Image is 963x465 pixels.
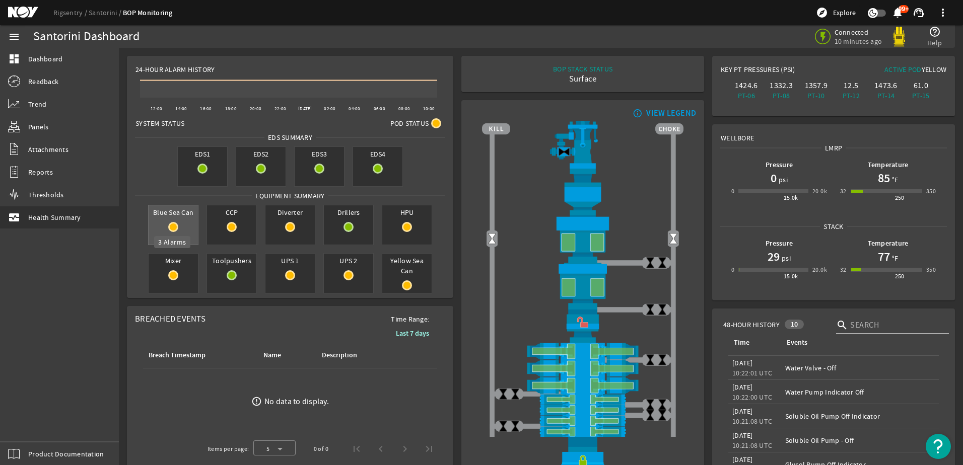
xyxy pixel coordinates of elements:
div: Santorini Dashboard [33,32,140,42]
mat-icon: support_agent [913,7,925,19]
span: Thresholds [28,190,64,200]
div: 32 [840,186,847,196]
text: 12:00 [151,106,162,112]
span: Equipment Summary [252,191,328,201]
mat-icon: error_outline [251,396,262,407]
legacy-datetime-component: [DATE] [732,407,753,416]
input: Search [850,319,941,331]
div: Breach Timestamp [147,350,250,361]
legacy-datetime-component: 10:21:08 UTC [732,417,772,426]
div: 15.0k [784,271,798,281]
img: Valve2Close.png [558,146,570,158]
text: 14:00 [175,106,187,112]
span: 10 minutes ago [835,37,882,46]
span: Stack [820,221,847,231]
button: 99+ [892,8,903,18]
span: Drillers [324,205,373,219]
img: RiserAdapter.png [482,121,683,169]
img: ValveClose.png [644,354,656,366]
div: 10 [785,320,804,329]
span: Diverter [265,205,315,219]
img: RiserConnectorUnlock.png [482,309,683,343]
div: Soluble Oil Pump - Off [785,435,935,445]
span: Product Documentation [28,449,104,459]
b: Pressure [766,160,793,170]
span: UPS 1 [265,254,315,268]
b: Pressure [766,239,793,248]
h1: 85 [878,170,890,186]
div: Time [734,337,749,348]
span: System Status [135,118,184,128]
img: Valve2Open.png [667,233,679,245]
span: Breached Events [135,314,205,324]
img: Yellowpod.svg [889,27,909,47]
img: ValveClose.png [656,257,668,269]
span: °F [890,253,899,263]
div: 12.5 [836,81,866,91]
span: CCP [207,205,256,219]
div: PT-14 [870,91,901,101]
img: ValveClose.png [644,399,656,411]
div: Water Pump Indicator Off [785,387,935,397]
button: Open Resource Center [926,434,951,459]
div: Wellbore [713,125,954,143]
img: PipeRamOpen.png [482,426,683,437]
span: Readback [28,76,58,87]
span: EDS4 [353,147,402,161]
span: Help [927,38,942,48]
text: 08:00 [398,106,410,112]
span: EDS3 [295,147,344,161]
div: PT-10 [801,91,832,101]
img: PipeRamOpen.png [482,405,683,415]
img: UpperAnnularOpen.png [482,215,683,263]
div: 1424.6 [731,81,762,91]
div: 0 of 0 [314,444,328,454]
span: Time Range: [383,314,437,324]
div: PT-15 [906,91,936,101]
div: 15.0k [784,193,798,203]
span: Blue Sea Can [149,205,198,219]
text: 04:00 [349,106,360,112]
text: 16:00 [200,106,212,112]
h1: 29 [768,249,780,265]
span: Explore [833,8,856,18]
div: 350 [926,186,936,196]
img: PipeRamOpen.png [482,394,683,405]
img: ShearRamOpen.png [482,377,683,394]
span: Active Pod [884,65,922,74]
span: 48-Hour History [723,320,780,330]
a: Santorini [89,8,123,17]
span: psi [777,175,788,185]
button: more_vert [931,1,955,25]
div: Soluble Oil Pump Off Indicator [785,411,935,421]
text: 10:00 [423,106,435,112]
legacy-datetime-component: [DATE] [732,455,753,464]
mat-icon: dashboard [8,53,20,65]
text: [DATE] [298,106,312,112]
span: Trend [28,99,46,109]
img: FlexJoint.png [482,169,683,215]
div: 1332.3 [766,81,796,91]
mat-icon: explore [816,7,828,19]
div: 0 [731,186,734,196]
mat-icon: help_outline [929,26,941,38]
div: Events [785,337,931,348]
div: PT-12 [836,91,866,101]
b: Last 7 days [396,329,429,338]
div: 1473.6 [870,81,901,91]
a: BOP Monitoring [123,8,173,18]
text: 02:00 [324,106,335,112]
span: Toolpushers [207,254,256,268]
legacy-datetime-component: [DATE] [732,358,753,367]
span: Pod Status [390,118,429,128]
h1: 77 [878,249,890,265]
div: No data to display. [264,397,329,407]
span: Yellow [922,65,947,74]
div: Time [732,337,773,348]
span: UPS 2 [324,254,373,268]
text: 20:00 [250,106,261,112]
h1: 0 [771,170,777,186]
span: Health Summary [28,212,81,222]
img: ValveClose.png [497,420,509,432]
img: ValveClose.png [644,303,656,316]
